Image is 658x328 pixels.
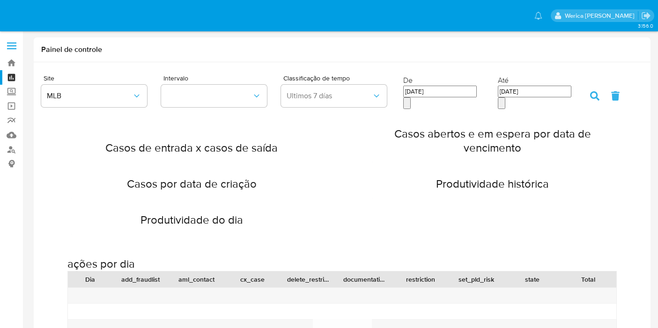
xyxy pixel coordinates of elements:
p: werica.jgaldencio@mercadolivre.com [565,11,638,20]
a: Sair [641,11,651,21]
span: Ultimos 7 días [287,91,372,101]
div: delete_restriction [287,275,330,284]
span: Classificação de tempo [283,75,403,81]
label: De [403,75,413,85]
a: Notificações [534,12,542,20]
div: set_pld_risk [455,275,497,284]
div: state [511,275,554,284]
h2: Casos de entrada x casos de saída [71,141,312,155]
label: Até [498,75,509,85]
h2: Casos abertos e em espera por data de vencimento [372,127,613,155]
button: MLB [41,85,147,107]
div: cx_case [231,275,274,284]
span: MLB [47,91,132,101]
span: Site [44,75,163,81]
div: Total [567,275,609,284]
h2: ações por dia [67,257,617,271]
button: Ultimos 7 días [281,85,387,107]
h2: Casos por data de criação [71,177,312,191]
h2: Produtividade histórica [372,177,613,191]
span: Intervalo [163,75,283,81]
div: aml_contact [175,275,218,284]
h2: Produtividade do dia [71,213,312,227]
div: add_fraudlist [119,275,162,284]
div: restriction [399,275,442,284]
h1: Painel de controle [41,45,643,54]
div: Dia [74,275,106,284]
div: documentation_requested [343,275,386,284]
